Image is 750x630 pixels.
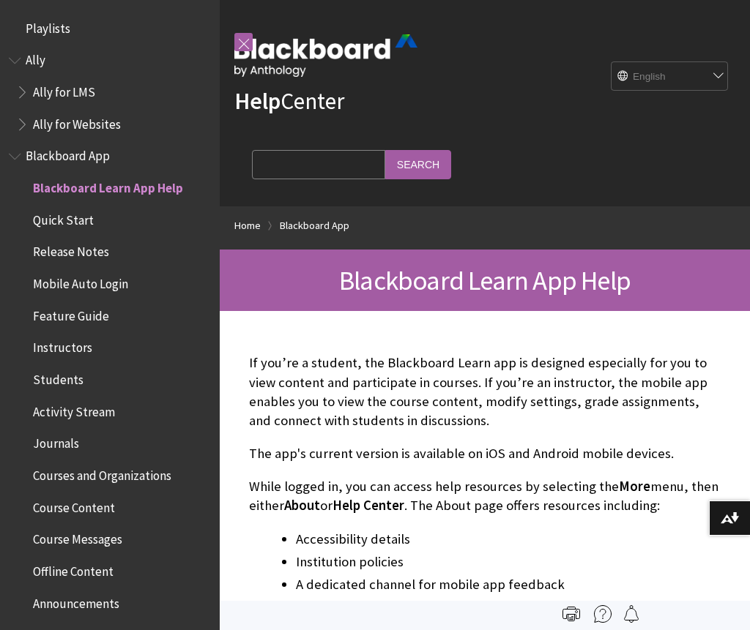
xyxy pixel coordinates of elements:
[284,497,320,514] span: About
[26,16,70,36] span: Playlists
[623,605,640,623] img: Follow this page
[33,304,109,323] span: Feature Guide
[594,605,612,623] img: More help
[33,559,114,579] span: Offline Content
[249,477,721,515] p: While logged in, you can access help resources by selecting the menu, then either or . The About ...
[33,271,128,291] span: Mobile Auto Login
[33,495,115,515] span: Course Content
[612,62,729,91] select: Site Language Selector
[339,263,631,297] span: Blackboard Learn App Help
[249,353,721,430] p: If you’re a student, the Blackboard Learn app is designed especially for you to view content and ...
[280,217,349,235] a: Blackboard App
[33,432,79,451] span: Journals
[9,48,211,137] nav: Book outline for Anthology Ally Help
[33,80,95,100] span: Ally for LMS
[234,86,281,116] strong: Help
[33,463,171,483] span: Courses and Organizations
[619,478,650,495] span: More
[234,217,261,235] a: Home
[562,605,580,623] img: Print
[234,86,344,116] a: HelpCenter
[26,48,45,68] span: Ally
[33,208,94,228] span: Quick Start
[33,591,119,611] span: Announcements
[33,367,83,387] span: Students
[9,16,211,41] nav: Book outline for Playlists
[33,336,92,356] span: Instructors
[296,574,721,595] li: A dedicated channel for mobile app feedback
[385,150,451,179] input: Search
[26,144,110,164] span: Blackboard App
[33,528,122,547] span: Course Messages
[296,529,721,550] li: Accessibility details
[296,552,721,572] li: Institution policies
[296,597,721,618] li: Privacy policies
[33,176,183,195] span: Blackboard Learn App Help
[249,444,721,463] p: The app's current version is available on iOS and Android mobile devices.
[333,497,404,514] span: Help Center
[33,400,115,419] span: Activity Stream
[33,112,121,132] span: Ally for Websites
[33,240,109,260] span: Release Notes
[234,34,417,77] img: Blackboard by Anthology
